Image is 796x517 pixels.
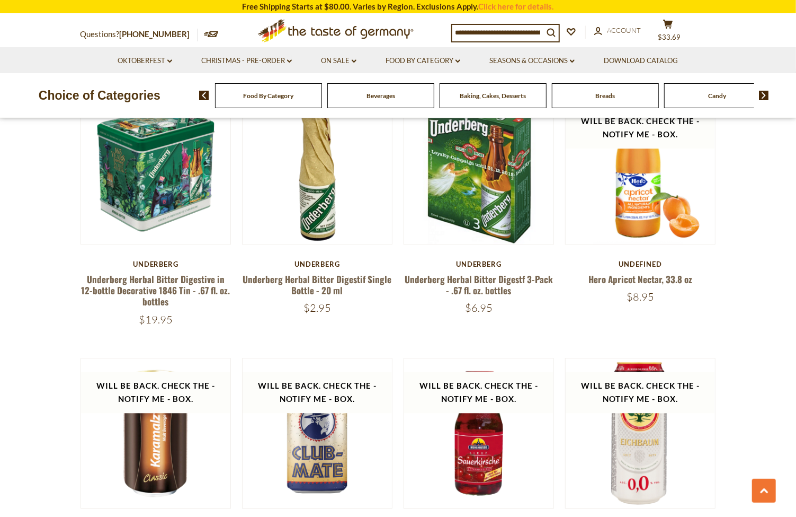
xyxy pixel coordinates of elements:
div: undefined [565,260,716,268]
a: Underberg Herbal Bitter Digestf 3-Pack - .67 fl. oz. bottles [405,273,553,297]
img: Muehlhauser Sauerkirsche Syrup 16.91 fl. oz. [404,358,554,509]
img: Eichbaum Non-Alcoholic Lager Beer in Can 500ml [566,358,715,509]
img: Underberg Herbal Bitter Digestif Single Bottle - 20 ml [243,94,392,244]
span: $19.95 [139,313,173,326]
span: $6.95 [465,301,493,314]
a: Baking, Cakes, Desserts [460,92,526,100]
span: $33.69 [658,33,681,41]
a: Underberg Herbal Bitter Digestive in 12-bottle Decorative 1846 Tin - .67 fl. oz. bottles [81,273,230,309]
img: Club Mate Energy Soft Drink with Yerba Mate Tea, 11.2 oz can [243,358,392,509]
a: Click here for details. [479,2,554,11]
img: previous arrow [199,91,209,100]
button: $33.69 [652,19,684,46]
span: Account [607,26,641,34]
img: Hero Apricot Nectar, 33.8 oz [566,94,715,244]
p: Questions? [81,28,198,41]
a: Hero Apricot Nectar, 33.8 oz [588,273,692,286]
a: On Sale [321,55,356,67]
a: Download Catalog [604,55,678,67]
div: Underberg [242,260,393,268]
a: Underberg Herbal Bitter Digestif Single Bottle - 20 ml [243,273,391,297]
div: Underberg [404,260,554,268]
a: Breads [595,92,615,100]
a: Oktoberfest [118,55,172,67]
img: Underberg Herbal Bitter Digestive in 12-bottle Decorative 1846 Tin - .67 fl. oz. bottles [81,94,231,244]
a: Food By Category [386,55,460,67]
a: Beverages [366,92,395,100]
a: Seasons & Occasions [489,55,575,67]
a: Account [594,25,641,37]
img: Underberg Herbal Bitter Digestf 3-Pack - .67 fl. oz. bottles [404,94,554,244]
span: $2.95 [303,301,331,314]
img: next arrow [759,91,769,100]
a: Christmas - PRE-ORDER [201,55,292,67]
img: Karamalz Original Malt Soda in Can, 330ml [81,358,231,509]
a: Candy [709,92,727,100]
div: Underberg [81,260,231,268]
a: Food By Category [243,92,293,100]
a: [PHONE_NUMBER] [120,29,190,39]
span: $8.95 [627,290,654,303]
